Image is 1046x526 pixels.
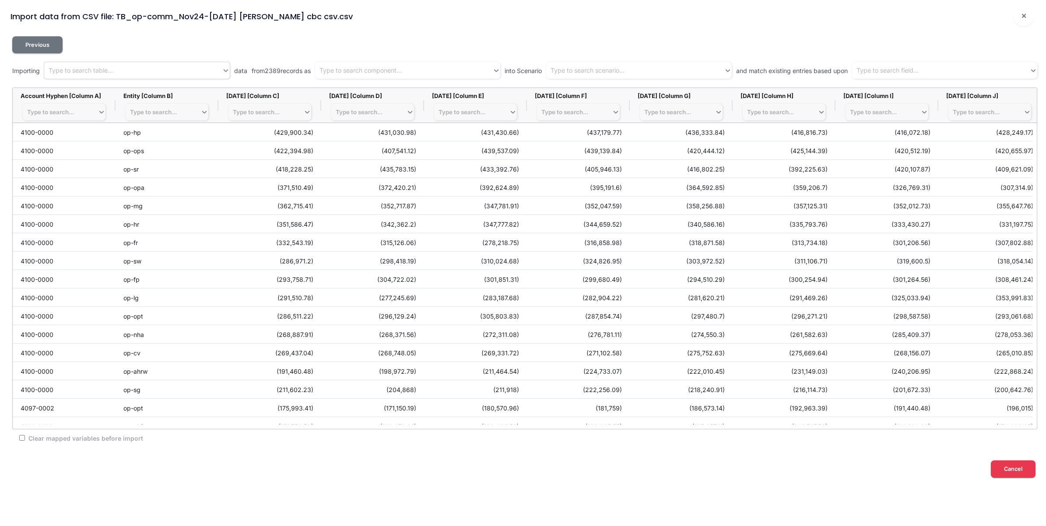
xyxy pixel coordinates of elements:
[630,344,733,361] div: (275,752.63)
[527,123,630,141] div: (437,179.77)
[424,270,527,288] div: (301,851.31)
[733,270,835,288] div: (300,254.94)
[938,141,1041,159] div: (420,655.97)
[116,288,218,306] div: op-lg
[733,362,835,380] div: (231,149.03)
[733,380,835,398] div: (216,114.73)
[733,215,835,233] div: (335,793.76)
[218,178,321,196] div: (371,510.49)
[630,160,733,178] div: (416,802.25)
[424,123,527,141] div: (431,430.66)
[630,307,733,325] div: (297,480.7)
[938,196,1041,214] div: (355,647.76)
[733,252,835,270] div: (311,106.71)
[218,325,321,343] div: (268,887.91)
[527,307,630,325] div: (287,854.74)
[13,215,116,233] div: 4100-0000
[835,160,938,178] div: (420,107.87)
[116,160,218,178] div: op-sr
[835,196,938,214] div: (352,012.73)
[835,399,938,417] div: (191,440.48)
[527,270,630,288] div: (299,680.49)
[938,362,1041,380] div: (222,868.24)
[835,362,938,380] div: (240,206.95)
[424,362,527,380] div: (211,464.54)
[116,380,218,398] div: op-sg
[13,288,116,306] div: 4100-0000
[505,66,542,75] span: into Scenario
[630,270,733,288] div: (294,510.29)
[630,215,733,233] div: (340,586.16)
[218,215,321,233] div: (351,586.47)
[116,270,218,288] div: op-fp
[13,252,116,270] div: 4100-0000
[938,288,1041,306] div: (353,991.83)
[321,215,424,233] div: (342,362.2)
[736,66,848,75] span: and match existing entries based upon
[991,460,1035,477] button: Cancel
[835,288,938,306] div: (325,033.94)
[13,178,116,196] div: 4100-0000
[733,344,835,361] div: (275,669.64)
[130,109,177,116] div: Type to search...
[321,417,424,435] div: (168,071.44)
[630,362,733,380] div: (222,010.45)
[424,160,527,178] div: (433,392.76)
[835,233,938,251] div: (301,206.56)
[116,325,218,343] div: op-nha
[856,66,919,75] div: Type to search field...
[938,344,1041,361] div: (265,010.85)
[424,380,527,398] div: (211,918)
[329,92,416,99] div: [DATE] [Column D]
[12,66,40,75] span: Importing
[527,160,630,178] div: (405,946.13)
[733,288,835,306] div: (291,469.26)
[218,288,321,306] div: (291,510.78)
[535,92,622,99] div: [DATE] [Column F]
[116,417,218,435] div: op-ahfv
[321,141,424,159] div: (407,541.12)
[424,417,527,435] div: (182,064.52)
[116,362,218,380] div: op-ahrw
[733,325,835,343] div: (261,582.63)
[527,252,630,270] div: (324,826.95)
[938,160,1041,178] div: (409,621.09)
[218,307,321,325] div: (286,511.22)
[527,344,630,361] div: (271,102.58)
[938,417,1041,435] div: (179,922.05)
[938,233,1041,251] div: (307,802.88)
[424,215,527,233] div: (347,777.82)
[21,92,108,99] div: Account Hyphen [Column A]
[321,344,424,361] div: (268,748.05)
[938,270,1041,288] div: (308,461.24)
[424,325,527,343] div: (272,311.08)
[13,344,116,361] div: 4100-0000
[321,325,424,343] div: (268,371.56)
[116,123,218,141] div: op-hp
[319,66,402,75] div: Type to search component...
[226,92,313,99] div: [DATE] [Column C]
[252,66,311,75] span: from 2389 records as
[835,307,938,325] div: (298,587.58)
[218,417,321,435] div: (151,759.73)
[424,196,527,214] div: (347,781.91)
[11,11,353,22] div: Import data from CSV file: TB_op-comm_Nov24-[DATE] [PERSON_NAME] cbc csv.csv
[116,178,218,196] div: op-opa
[13,417,116,435] div: 4100-0000
[747,109,794,116] div: Type to search...
[13,160,116,178] div: 4100-0000
[424,178,527,196] div: (392,624.89)
[233,109,280,116] div: Type to search...
[218,380,321,398] div: (211,602.23)
[321,123,424,141] div: (431,030.98)
[424,288,527,306] div: (283,187.68)
[116,215,218,233] div: op-hr
[13,307,116,325] div: 4100-0000
[527,215,630,233] div: (344,659.52)
[527,178,630,196] div: (395,191.6)
[527,417,630,435] div: (186,825.57)
[630,399,733,417] div: (186,573.14)
[835,270,938,288] div: (301,264.56)
[321,399,424,417] div: (171,150.19)
[13,270,116,288] div: 4100-0000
